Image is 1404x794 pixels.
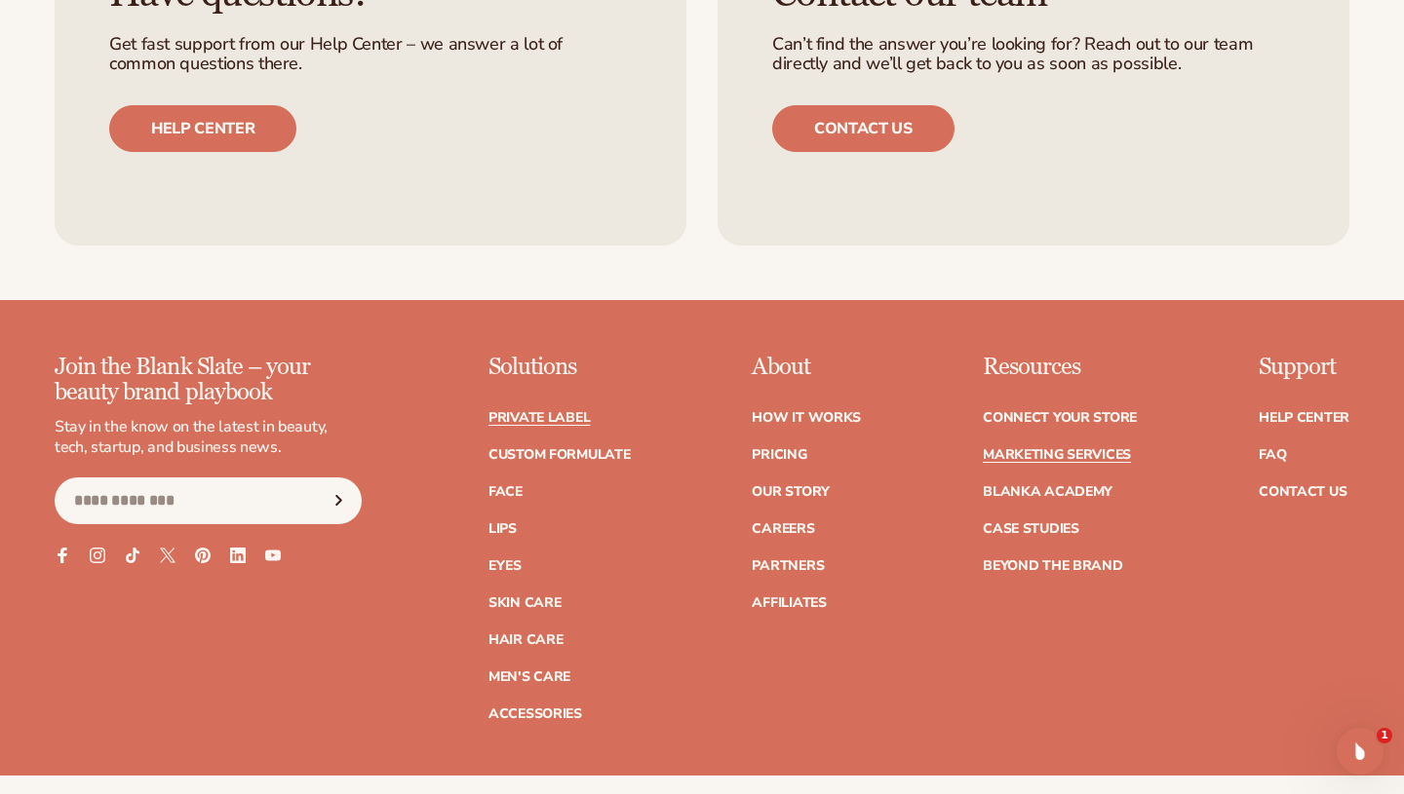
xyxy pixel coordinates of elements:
a: Contact us [772,105,955,152]
a: Eyes [488,559,522,573]
p: Support [1259,355,1349,380]
a: FAQ [1259,448,1286,462]
a: Help center [109,105,296,152]
p: Join the Blank Slate – your beauty brand playbook [55,355,362,406]
a: Careers [752,522,814,536]
a: Help Center [1259,411,1349,425]
a: How It Works [752,411,861,425]
a: Blanka Academy [983,485,1112,499]
a: Pricing [752,448,806,462]
p: About [752,355,861,380]
button: Subscribe [318,477,361,524]
a: Hair Care [488,633,563,647]
a: Affiliates [752,596,826,610]
a: Face [488,485,523,499]
a: Lips [488,522,517,536]
a: Skin Care [488,596,561,610]
a: Partners [752,559,824,573]
span: 1 [1377,728,1392,743]
a: Marketing services [983,448,1131,462]
a: Our Story [752,485,829,499]
a: Private label [488,411,590,425]
p: Stay in the know on the latest in beauty, tech, startup, and business news. [55,417,362,458]
a: Custom formulate [488,448,631,462]
p: Get fast support from our Help Center – we answer a lot of common questions there. [109,35,632,74]
p: Solutions [488,355,631,380]
a: Case Studies [983,522,1079,536]
a: Contact Us [1259,485,1346,499]
a: Connect your store [983,411,1137,425]
a: Beyond the brand [983,559,1123,573]
a: Accessories [488,707,582,721]
iframe: Intercom live chat [1337,728,1384,775]
p: Can’t find the answer you’re looking for? Reach out to our team directly and we’ll get back to yo... [772,35,1295,74]
p: Resources [983,355,1137,380]
a: Men's Care [488,670,570,684]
